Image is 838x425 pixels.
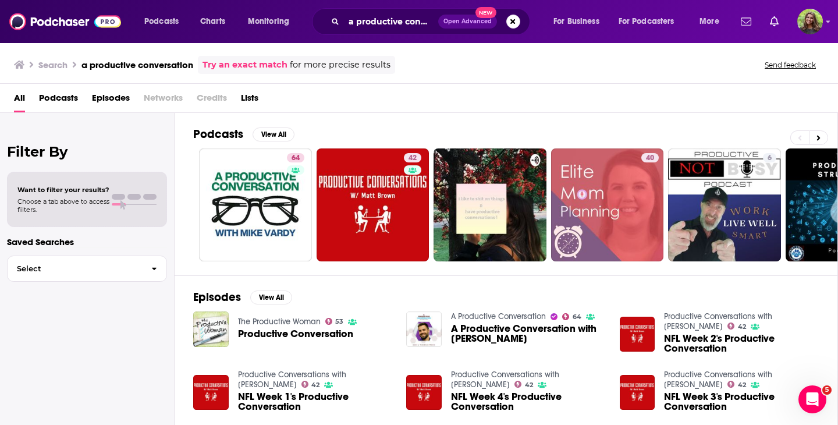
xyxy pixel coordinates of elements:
[611,12,691,31] button: open menu
[39,88,78,112] a: Podcasts
[545,12,614,31] button: open menu
[573,314,581,320] span: 64
[81,59,193,70] h3: a productive conversation
[668,148,781,261] a: 6
[238,317,321,327] a: The Productive Woman
[17,186,109,194] span: Want to filter your results?
[451,311,546,321] a: A Productive Conversation
[238,392,393,412] a: NFL Week 1's Productive Conversation
[763,153,776,162] a: 6
[335,319,343,324] span: 53
[238,370,346,389] a: Productive Conversations with Matt Brown
[17,197,109,214] span: Choose a tab above to access filters.
[9,10,121,33] img: Podchaser - Follow, Share and Rate Podcasts
[241,88,258,112] a: Lists
[301,381,320,388] a: 42
[253,127,294,141] button: View All
[727,323,746,330] a: 42
[92,88,130,112] a: Episodes
[736,12,756,31] a: Show notifications dropdown
[200,13,225,30] span: Charts
[451,324,606,343] a: A Productive Conversation with Thomas Frank
[404,153,421,162] a: 42
[620,375,655,410] img: NFL Week 3's Productive Conversation
[761,60,819,70] button: Send feedback
[136,12,194,31] button: open menu
[451,392,606,412] span: NFL Week 4's Productive Conversation
[248,13,289,30] span: Monitoring
[38,59,68,70] h3: Search
[406,375,442,410] img: NFL Week 4's Productive Conversation
[619,13,674,30] span: For Podcasters
[475,7,496,18] span: New
[562,313,581,320] a: 64
[14,88,25,112] a: All
[344,12,438,31] input: Search podcasts, credits, & more...
[193,127,294,141] a: PodcastsView All
[250,291,292,304] button: View All
[664,334,819,353] a: NFL Week 2's Productive Conversation
[317,148,429,261] a: 42
[323,8,541,35] div: Search podcasts, credits, & more...
[409,153,417,164] span: 42
[797,9,823,34] span: Logged in as reagan34226
[290,58,390,72] span: for more precise results
[768,153,772,164] span: 6
[699,13,719,30] span: More
[438,15,497,29] button: Open AdvancedNew
[406,311,442,347] a: A Productive Conversation with Thomas Frank
[7,256,167,282] button: Select
[514,381,533,388] a: 42
[620,317,655,352] img: NFL Week 2's Productive Conversation
[197,88,227,112] span: Credits
[664,311,772,331] a: Productive Conversations with Matt Brown
[7,236,167,247] p: Saved Searches
[727,381,746,388] a: 42
[238,329,353,339] a: Productive Conversation
[641,153,659,162] a: 40
[451,324,606,343] span: A Productive Conversation with [PERSON_NAME]
[664,370,772,389] a: Productive Conversations with Matt Brown
[292,153,300,164] span: 64
[199,148,312,261] a: 64
[144,13,179,30] span: Podcasts
[646,153,654,164] span: 40
[193,290,292,304] a: EpisodesView All
[193,12,232,31] a: Charts
[451,370,559,389] a: Productive Conversations with Matt Brown
[691,12,734,31] button: open menu
[738,324,746,330] span: 42
[193,311,229,347] img: Productive Conversation
[193,127,243,141] h2: Podcasts
[144,88,183,112] span: Networks
[8,265,142,272] span: Select
[553,13,599,30] span: For Business
[664,392,819,412] a: NFL Week 3's Productive Conversation
[240,12,304,31] button: open menu
[797,9,823,34] img: User Profile
[822,385,832,395] span: 5
[311,382,319,388] span: 42
[193,375,229,410] img: NFL Week 1's Productive Conversation
[203,58,287,72] a: Try an exact match
[797,9,823,34] button: Show profile menu
[738,382,746,388] span: 42
[525,382,533,388] span: 42
[7,143,167,160] h2: Filter By
[193,290,241,304] h2: Episodes
[798,385,826,413] iframe: Intercom live chat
